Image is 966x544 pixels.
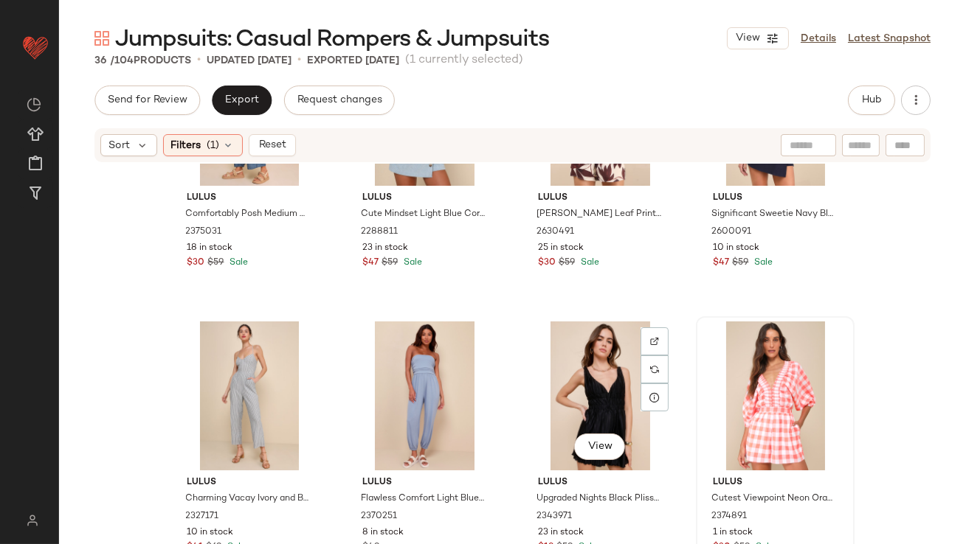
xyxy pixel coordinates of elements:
[197,52,201,69] span: •
[297,52,301,69] span: •
[711,208,836,221] span: Significant Sweetie Navy Blue Tie-Back Skort Romper
[713,257,729,270] span: $47
[711,492,836,506] span: Cutest Viewpoint Neon Orange Gingham Dolman Sleeve V-Neck Romper
[94,53,191,69] div: Products
[187,257,205,270] span: $30
[297,94,382,106] span: Request changes
[187,526,234,540] span: 10 in stock
[18,515,46,526] img: svg%3e
[559,257,575,270] span: $59
[526,321,675,470] img: 11487681_2343971.jpg
[176,321,324,470] img: 11313441_2327171.jpg
[94,31,109,46] img: svg%3e
[538,242,584,255] span: 25 in stock
[361,208,486,221] span: Cute Mindset Light Blue Corduroy Faux-Wrap Skort Romper
[538,476,663,489] span: Lulus
[713,526,753,540] span: 1 in stock
[108,138,130,153] span: Sort
[861,94,882,106] span: Hub
[351,321,499,470] img: 11448821_2370251.jpg
[208,257,224,270] span: $59
[307,53,399,69] p: Exported [DATE]
[186,226,222,239] span: 2375031
[537,226,574,239] span: 2630491
[735,32,760,44] span: View
[227,258,249,268] span: Sale
[94,86,200,115] button: Send for Review
[711,510,747,523] span: 2374891
[848,31,931,46] a: Latest Snapshot
[249,134,296,156] button: Reset
[751,258,773,268] span: Sale
[578,258,599,268] span: Sale
[115,25,549,55] span: Jumpsuits: Casual Rompers & Jumpsuits
[362,257,379,270] span: $47
[186,510,219,523] span: 2327171
[362,476,487,489] span: Lulus
[650,365,659,374] img: svg%3e
[187,242,233,255] span: 18 in stock
[538,526,584,540] span: 23 in stock
[382,257,398,270] span: $59
[94,55,114,66] span: 36 /
[537,510,572,523] span: 2343971
[284,86,395,115] button: Request changes
[405,52,523,69] span: (1 currently selected)
[537,208,661,221] span: [PERSON_NAME] Leaf Print Strapless Tie-Back Romper
[727,27,789,49] button: View
[711,226,751,239] span: 2600091
[187,192,312,205] span: Lulus
[114,55,134,66] span: 104
[107,94,187,106] span: Send for Review
[186,492,311,506] span: Charming Vacay Ivory and Blue Striped Lace-Up Jumpsuit
[187,476,312,489] span: Lulus
[713,476,838,489] span: Lulus
[21,32,50,62] img: heart_red.DM2ytmEG.svg
[362,526,404,540] span: 8 in stock
[538,192,663,205] span: Lulus
[701,321,849,470] img: 11619111_2374891.jpg
[212,86,272,115] button: Export
[713,192,838,205] span: Lulus
[207,138,220,153] span: (1)
[537,492,661,506] span: Upgraded Nights Black Plisse Sleeveless Romper
[361,510,397,523] span: 2370251
[224,94,259,106] span: Export
[650,337,659,346] img: svg%3e
[538,257,556,270] span: $30
[732,257,748,270] span: $59
[361,226,398,239] span: 2288811
[362,192,487,205] span: Lulus
[171,138,201,153] span: Filters
[186,208,311,221] span: Comfortably Posh Medium Wash Chambray Wide-Leg Jumpsuit
[587,441,612,453] span: View
[713,242,759,255] span: 10 in stock
[574,433,624,460] button: View
[401,258,422,268] span: Sale
[362,242,408,255] span: 23 in stock
[258,139,286,151] span: Reset
[848,86,895,115] button: Hub
[207,53,291,69] p: updated [DATE]
[361,492,486,506] span: Flawless Comfort Light Blue Ruched Strapless Jogger Jumpsuit
[27,97,41,112] img: svg%3e
[801,31,836,46] a: Details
